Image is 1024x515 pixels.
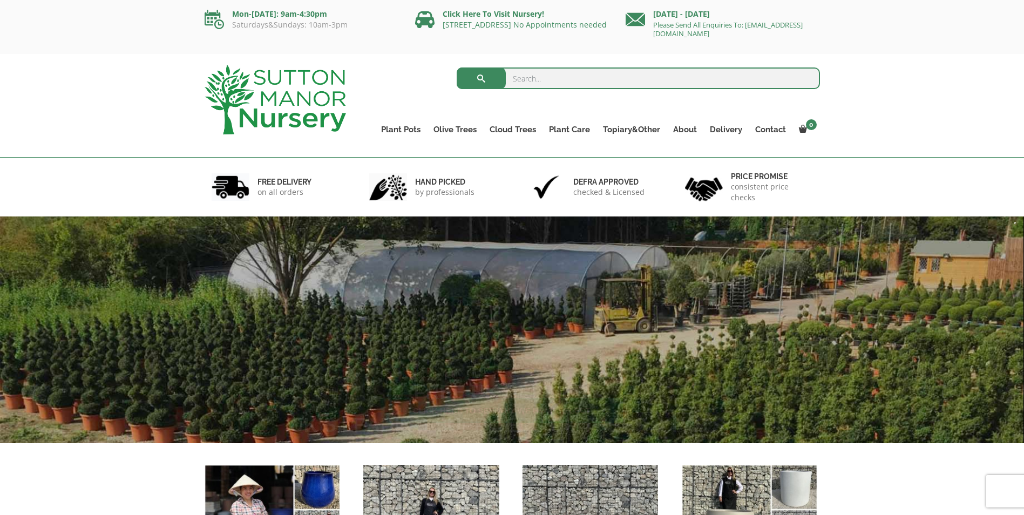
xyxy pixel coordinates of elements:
a: Olive Trees [427,122,483,137]
h6: Price promise [731,172,813,181]
img: 3.jpg [527,173,565,201]
p: on all orders [257,187,311,198]
a: About [667,122,703,137]
h6: Defra approved [573,177,645,187]
img: logo [205,65,346,134]
h6: FREE DELIVERY [257,177,311,187]
a: Click Here To Visit Nursery! [443,9,544,19]
p: Mon-[DATE]: 9am-4:30pm [205,8,399,21]
p: Saturdays&Sundays: 10am-3pm [205,21,399,29]
a: 0 [792,122,820,137]
a: Plant Pots [375,122,427,137]
a: Contact [749,122,792,137]
a: Topiary&Other [596,122,667,137]
a: Delivery [703,122,749,137]
a: [STREET_ADDRESS] No Appointments needed [443,19,607,30]
img: 1.jpg [212,173,249,201]
p: [DATE] - [DATE] [626,8,820,21]
p: consistent price checks [731,181,813,203]
a: Cloud Trees [483,122,542,137]
input: Search... [457,67,820,89]
span: 0 [806,119,817,130]
img: 4.jpg [685,171,723,204]
h6: hand picked [415,177,474,187]
p: by professionals [415,187,474,198]
img: 2.jpg [369,173,407,201]
h1: FREE UK DELIVERY UK’S LEADING SUPPLIERS OF TREES & POTS [110,376,891,442]
p: checked & Licensed [573,187,645,198]
a: Please Send All Enquiries To: [EMAIL_ADDRESS][DOMAIN_NAME] [653,20,803,38]
a: Plant Care [542,122,596,137]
